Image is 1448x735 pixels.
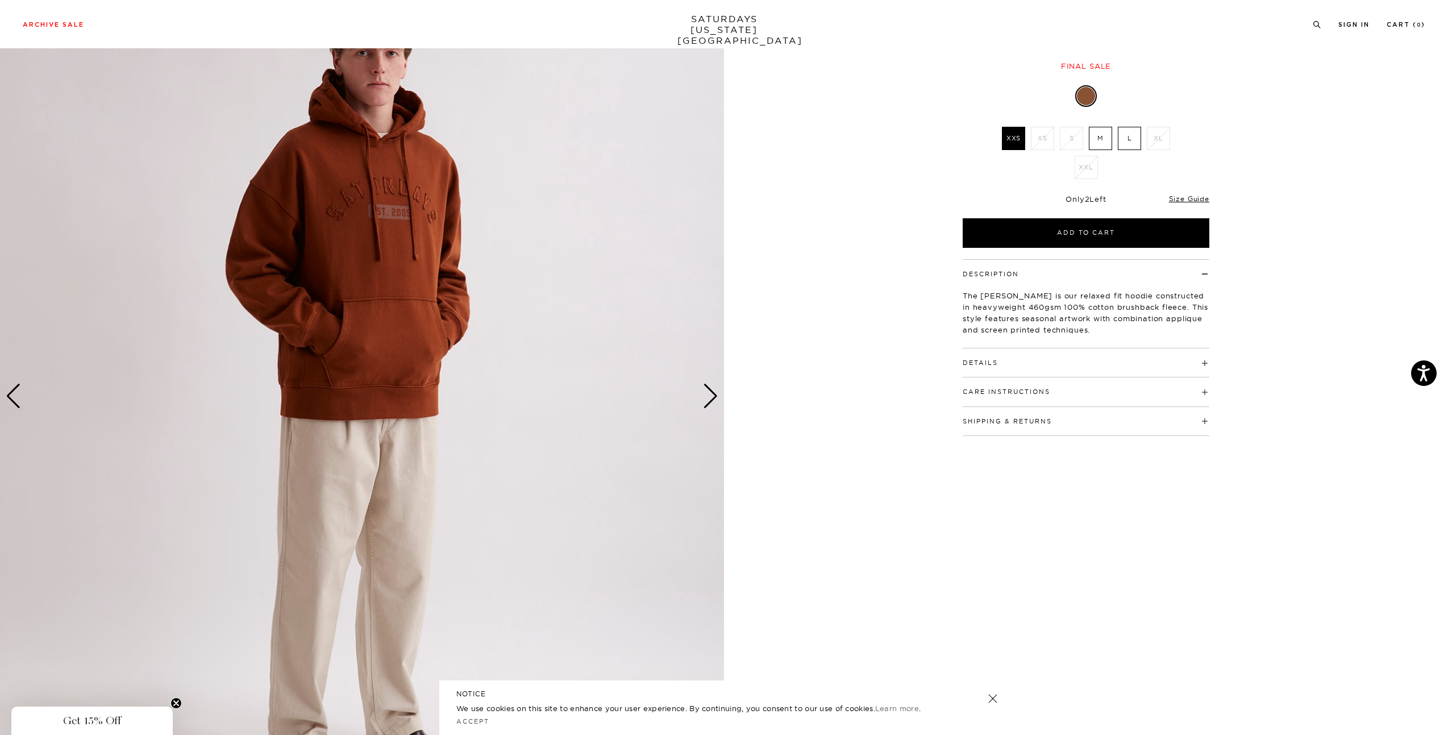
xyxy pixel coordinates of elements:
[963,290,1209,335] p: The [PERSON_NAME] is our relaxed fit hoodie constructed in heavyweight 460gsm 100% cotton brushba...
[1077,87,1095,105] label: Tortoise Shell
[456,717,489,725] a: Accept
[456,703,951,714] p: We use cookies on this site to enhance your user experience. By continuing, you consent to our us...
[963,218,1209,248] button: Add to Cart
[963,389,1050,395] button: Care Instructions
[1338,22,1370,28] a: Sign In
[961,61,1211,71] div: Final sale
[1387,22,1425,28] a: Cart (0)
[963,360,998,366] button: Details
[703,384,718,409] div: Next slide
[963,271,1019,277] button: Description
[6,384,21,409] div: Previous slide
[11,707,173,735] div: Get 15% OffClose teaser
[677,14,771,46] a: SATURDAYS[US_STATE][GEOGRAPHIC_DATA]
[1169,194,1209,203] a: Size Guide
[1417,23,1421,28] small: 0
[1118,127,1141,150] label: L
[1089,127,1112,150] label: M
[456,689,992,699] h5: NOTICE
[963,194,1209,204] div: Only Left
[1002,127,1025,150] label: XXS
[23,22,84,28] a: Archive Sale
[875,704,919,713] a: Learn more
[170,697,182,709] button: Close teaser
[1085,194,1090,204] span: 2
[963,418,1052,425] button: Shipping & Returns
[63,714,121,728] span: Get 15% Off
